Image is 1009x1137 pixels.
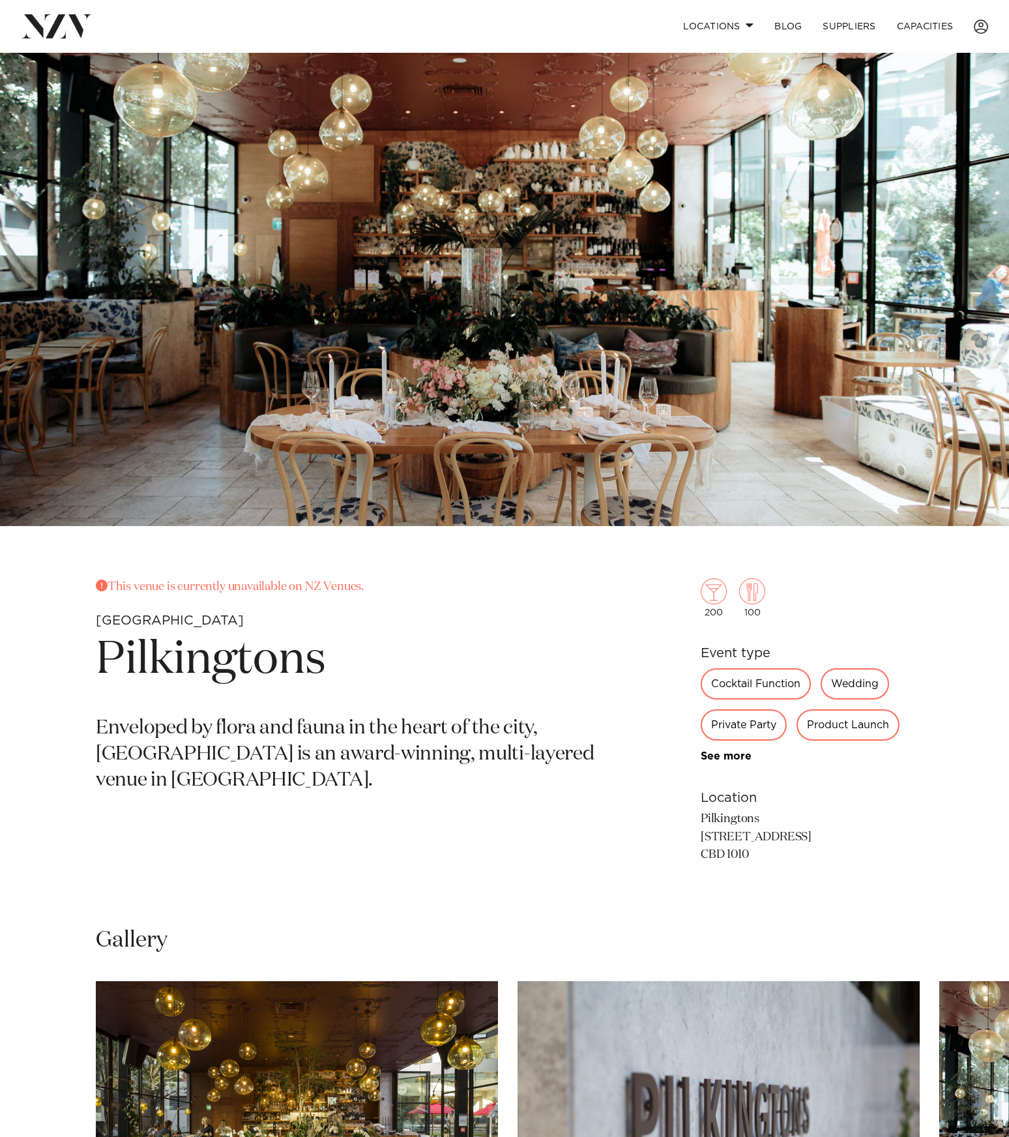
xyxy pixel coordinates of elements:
[96,926,168,955] h2: Gallery
[21,14,92,38] img: nzv-logo.png
[701,810,913,865] p: Pilkingtons [STREET_ADDRESS] CBD 1010
[701,788,913,808] h6: Location
[797,709,899,741] div: Product Launch
[96,630,608,690] h1: Pilkingtons
[821,668,889,700] div: Wedding
[739,578,765,604] img: dining.png
[812,12,886,40] a: SUPPLIERS
[96,578,608,597] p: This venue is currently unavailable on NZ Venues.
[739,578,765,617] div: 100
[96,614,244,627] small: [GEOGRAPHIC_DATA]
[701,709,787,741] div: Private Party
[701,578,727,604] img: cocktail.png
[886,12,964,40] a: Capacities
[673,12,764,40] a: Locations
[701,668,811,700] div: Cocktail Function
[96,716,608,794] p: Enveloped by flora and fauna in the heart of the city, [GEOGRAPHIC_DATA] is an award-winning, mul...
[701,578,727,617] div: 200
[701,643,913,663] h6: Event type
[764,12,812,40] a: BLOG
